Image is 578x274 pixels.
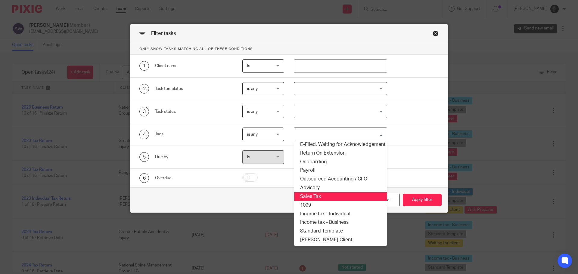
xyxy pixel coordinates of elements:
div: 1 [139,61,149,71]
input: Search for option [295,106,384,117]
li: Standard Template [294,227,387,236]
div: Client name [155,63,233,69]
li: Outsourced Accounting / CFO [294,175,387,183]
div: 4 [139,130,149,139]
div: 6 [139,173,149,183]
li: Sales Tax [294,192,387,201]
span: is any [247,109,258,114]
div: Overdue [155,175,233,181]
li: 1099 [294,201,387,210]
li: Income tax - Business [294,218,387,227]
li: E-Filed, Waiting for Acknowledgement [294,140,387,149]
div: 2 [139,84,149,94]
li: Advisory [294,183,387,192]
div: Tags [155,131,233,137]
li: Income tax - Individual [294,210,387,218]
p: Only show tasks matching all of these conditions [130,43,448,55]
span: is any [247,87,258,91]
div: Due by [155,154,233,160]
button: Apply filter [403,194,442,207]
div: 5 [139,152,149,162]
input: Search for option [295,129,384,140]
li: Return On Extension [294,149,387,158]
div: 3 [139,107,149,116]
li: Onboarding [294,158,387,166]
span: Is [247,64,250,68]
div: Task status [155,109,233,115]
span: is any [247,132,258,137]
div: Close this dialog window [433,30,439,36]
div: Search for option [294,105,387,118]
span: Filter tasks [151,31,176,36]
div: Search for option [294,128,387,141]
li: [PERSON_NAME] Client [294,236,387,244]
div: Task templates [155,86,233,92]
span: Is [247,155,250,159]
li: Payroll [294,166,387,175]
